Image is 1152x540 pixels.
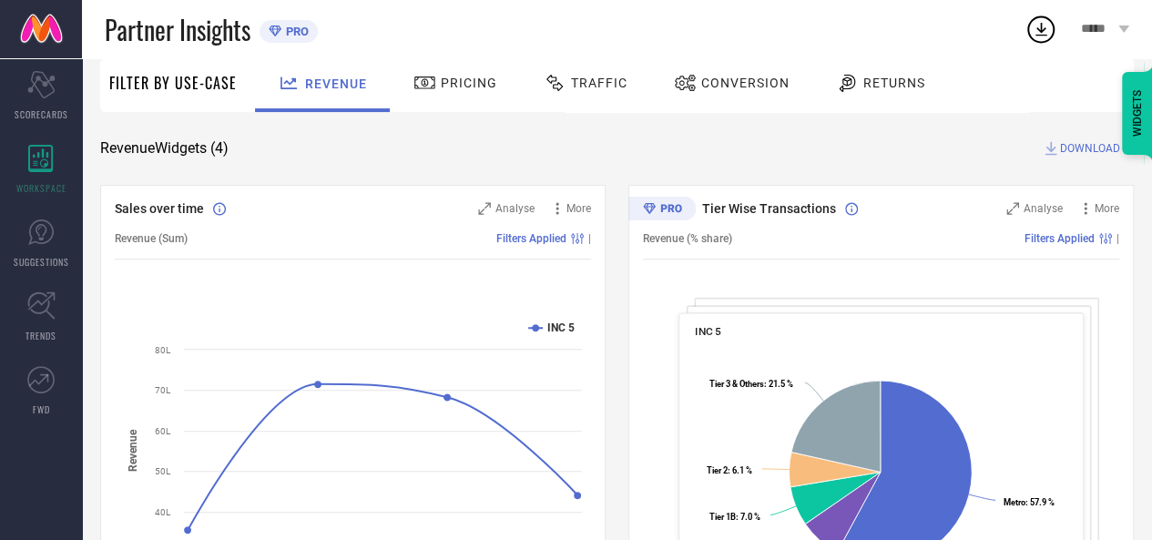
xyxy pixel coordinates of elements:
svg: Zoom [478,202,491,215]
span: Returns [863,76,925,90]
span: Conversion [701,76,790,90]
svg: Zoom [1006,202,1019,215]
span: Revenue (Sum) [115,232,188,245]
span: Tier Wise Transactions [702,201,836,216]
span: Analyse [495,202,535,215]
span: Filters Applied [1025,232,1095,245]
span: Traffic [571,76,627,90]
span: WORKSPACE [16,181,66,195]
text: : 6.1 % [707,465,752,475]
text: 60L [155,426,171,436]
text: : 57.9 % [1003,496,1054,506]
span: SUGGESTIONS [14,255,69,269]
span: Filters Applied [496,232,566,245]
div: Open download list [1025,13,1057,46]
span: Filter By Use-Case [109,72,237,94]
text: INC 5 [547,321,575,334]
span: Sales over time [115,201,204,216]
text: 40L [155,507,171,517]
span: FWD [33,402,50,416]
span: DOWNLOAD [1060,139,1120,158]
text: : 21.5 % [709,379,792,389]
span: Pricing [441,76,497,90]
text: 70L [155,385,171,395]
text: 50L [155,466,171,476]
text: 80L [155,345,171,355]
span: Revenue (% share) [643,232,732,245]
span: SCORECARDS [15,107,68,121]
tspan: Tier 1B [709,512,735,522]
span: INC 5 [695,325,721,338]
div: Premium [628,197,696,224]
span: Analyse [1024,202,1063,215]
span: TRENDS [25,329,56,342]
span: | [588,232,591,245]
span: More [1095,202,1119,215]
span: More [566,202,591,215]
tspan: Tier 2 [707,465,728,475]
text: : 7.0 % [709,512,760,522]
tspan: Metro [1003,496,1025,506]
span: Revenue Widgets ( 4 ) [100,139,229,158]
tspan: Tier 3 & Others [709,379,763,389]
span: Partner Insights [105,11,250,48]
span: Revenue [305,76,367,91]
span: | [1116,232,1119,245]
tspan: Revenue [127,429,139,472]
span: PRO [281,25,309,38]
